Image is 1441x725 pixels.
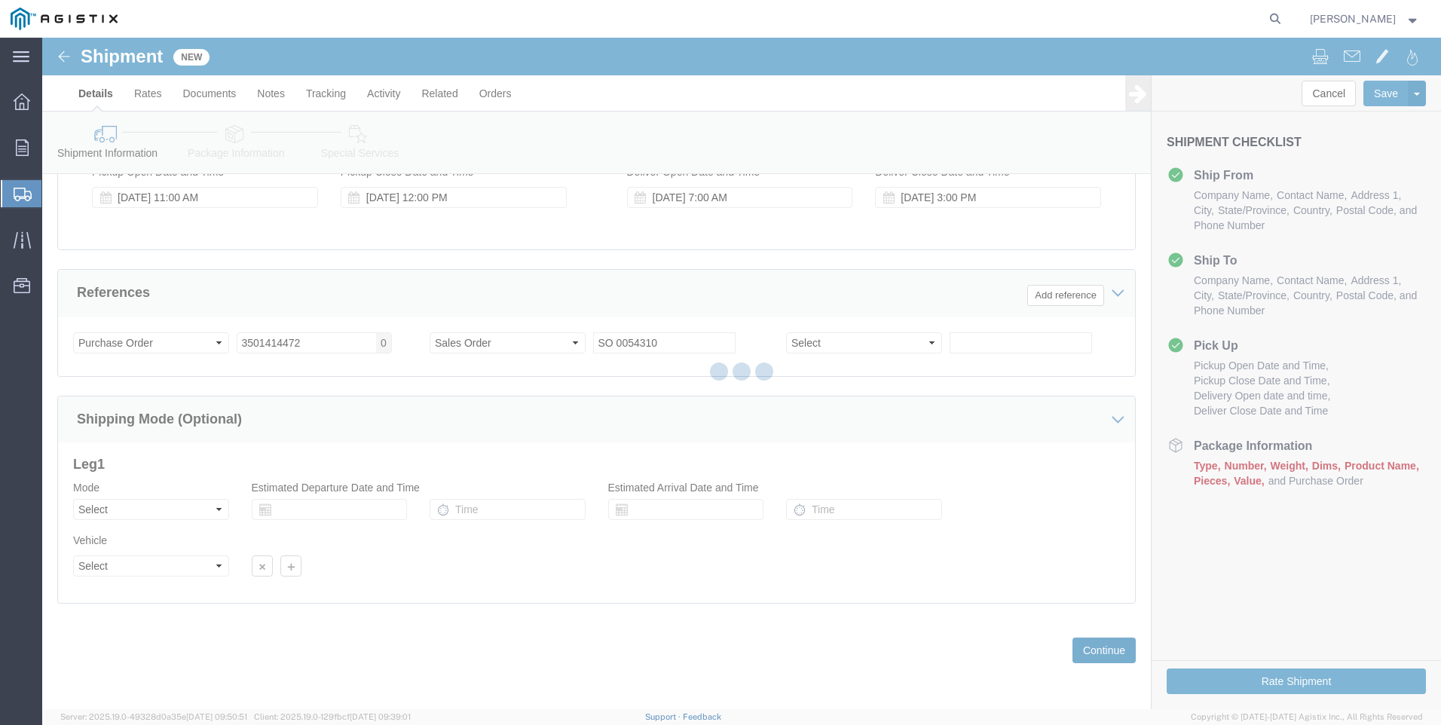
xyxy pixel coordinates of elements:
[1191,711,1423,723] span: Copyright © [DATE]-[DATE] Agistix Inc., All Rights Reserved
[186,712,247,721] span: [DATE] 09:50:51
[1309,10,1421,28] button: [PERSON_NAME]
[60,712,247,721] span: Server: 2025.19.0-49328d0a35e
[350,712,411,721] span: [DATE] 09:39:01
[254,712,411,721] span: Client: 2025.19.0-129fbcf
[683,712,721,721] a: Feedback
[11,8,118,30] img: logo
[1310,11,1396,27] span: Sharay Galdeira
[645,712,683,721] a: Support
